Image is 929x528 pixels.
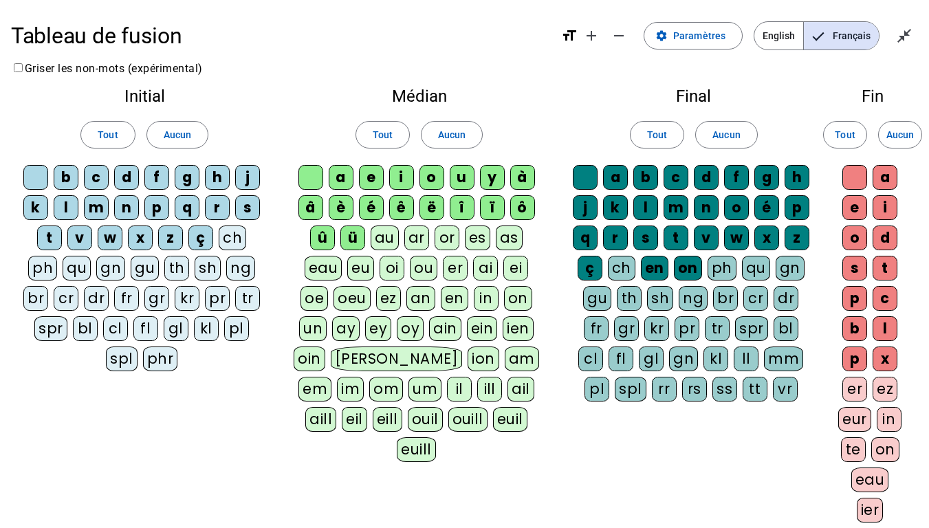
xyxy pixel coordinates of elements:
h2: Médian [289,88,549,104]
div: ou [410,256,437,280]
div: eil [342,407,367,432]
div: ei [503,256,528,280]
div: x [873,346,897,371]
div: pl [224,316,249,341]
div: sh [647,286,673,311]
div: kr [644,316,669,341]
button: Diminuer la taille de la police [605,22,633,49]
div: es [465,225,490,250]
button: Tout [630,121,684,148]
div: ien [503,316,534,341]
div: q [573,225,598,250]
div: gl [639,346,664,371]
div: ll [734,346,758,371]
span: Aucun [712,126,740,143]
div: f [724,165,749,190]
div: b [842,316,867,341]
div: phr [143,346,178,371]
div: r [205,195,230,220]
button: Aucun [421,121,483,148]
div: cl [578,346,603,371]
div: kr [175,286,199,311]
div: kl [194,316,219,341]
mat-icon: remove [611,27,627,44]
div: p [144,195,169,220]
div: vr [773,377,798,401]
h1: Tableau de fusion [11,14,550,58]
span: English [754,22,803,49]
div: c [664,165,688,190]
div: x [754,225,779,250]
div: ch [608,256,635,280]
div: ouil [408,407,443,432]
div: oi [380,256,404,280]
div: rr [652,377,677,401]
div: on [871,437,899,462]
div: a [603,165,628,190]
div: em [298,377,331,401]
h2: Initial [22,88,267,104]
div: m [84,195,109,220]
div: g [175,165,199,190]
div: gl [164,316,188,341]
span: Français [804,22,879,49]
mat-icon: close_fullscreen [896,27,912,44]
div: a [873,165,897,190]
div: û [310,225,335,250]
span: Paramètres [673,27,725,44]
div: pr [675,316,699,341]
div: te [841,437,866,462]
div: fl [609,346,633,371]
div: um [408,377,441,401]
div: v [694,225,719,250]
div: br [23,286,48,311]
div: oeu [334,286,371,311]
div: ar [404,225,429,250]
span: Aucun [164,126,191,143]
div: fr [584,316,609,341]
div: gn [96,256,125,280]
button: Paramètres [644,22,743,49]
div: p [842,346,867,371]
div: t [664,225,688,250]
div: s [633,225,658,250]
div: an [406,286,435,311]
div: w [98,225,122,250]
div: oe [300,286,328,311]
div: l [54,195,78,220]
div: î [450,195,474,220]
div: ü [340,225,365,250]
div: é [359,195,384,220]
div: kl [703,346,728,371]
div: mm [764,346,803,371]
div: s [842,256,867,280]
div: k [603,195,628,220]
div: oin [294,346,325,371]
div: ill [477,377,502,401]
div: oy [397,316,424,341]
div: ey [365,316,391,341]
div: ier [857,498,884,522]
div: ion [468,346,499,371]
div: on [674,256,702,280]
div: ph [708,256,736,280]
span: Aucun [438,126,466,143]
div: [PERSON_NAME] [331,346,462,371]
div: on [504,286,532,311]
mat-icon: format_size [561,27,578,44]
div: th [164,256,189,280]
h2: Final [571,88,816,104]
div: e [842,195,867,220]
div: ph [28,256,57,280]
div: d [873,225,897,250]
div: as [496,225,523,250]
mat-icon: settings [655,30,668,42]
div: ouill [448,407,488,432]
div: ê [389,195,414,220]
div: spl [106,346,138,371]
div: b [633,165,658,190]
div: br [713,286,738,311]
div: gn [669,346,698,371]
div: aill [305,407,336,432]
div: ô [510,195,535,220]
